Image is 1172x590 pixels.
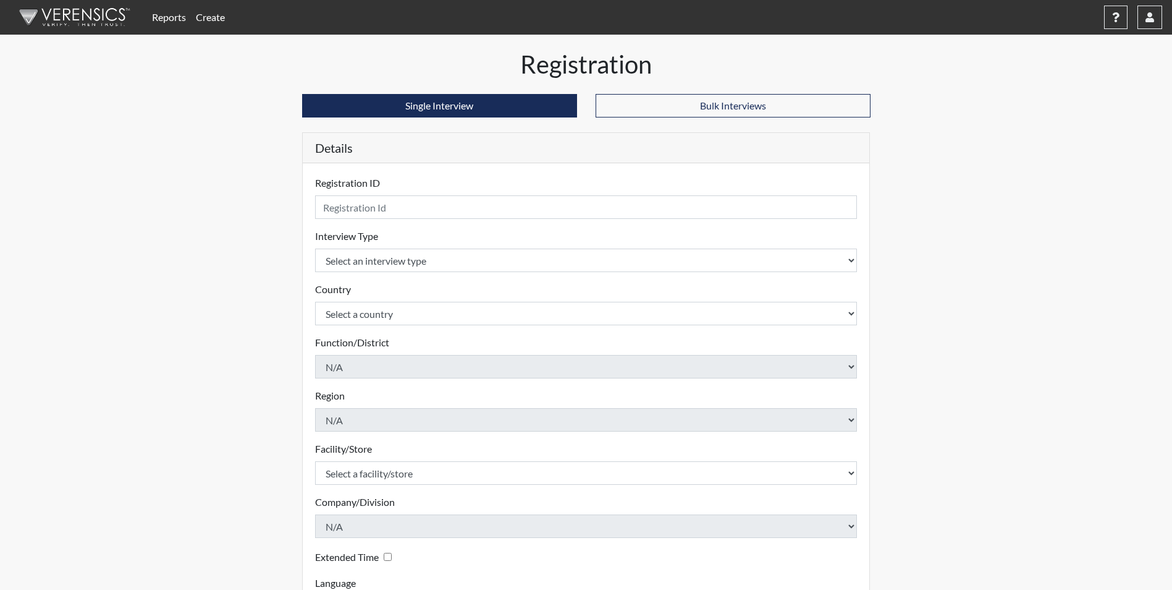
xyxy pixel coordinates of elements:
[315,176,380,190] label: Registration ID
[315,195,858,219] input: Insert a Registration ID, which needs to be a unique alphanumeric value for each interviewee
[302,94,577,118] button: Single Interview
[315,548,397,566] div: Checking this box will provide the interviewee with an accomodation of extra time to answer each ...
[315,442,372,456] label: Facility/Store
[315,495,395,510] label: Company/Division
[315,335,389,350] label: Function/District
[315,550,379,565] label: Extended Time
[303,133,870,163] h5: Details
[596,94,871,118] button: Bulk Interviews
[315,388,345,403] label: Region
[302,49,871,79] h1: Registration
[147,5,191,30] a: Reports
[315,282,351,297] label: Country
[315,229,378,244] label: Interview Type
[191,5,230,30] a: Create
